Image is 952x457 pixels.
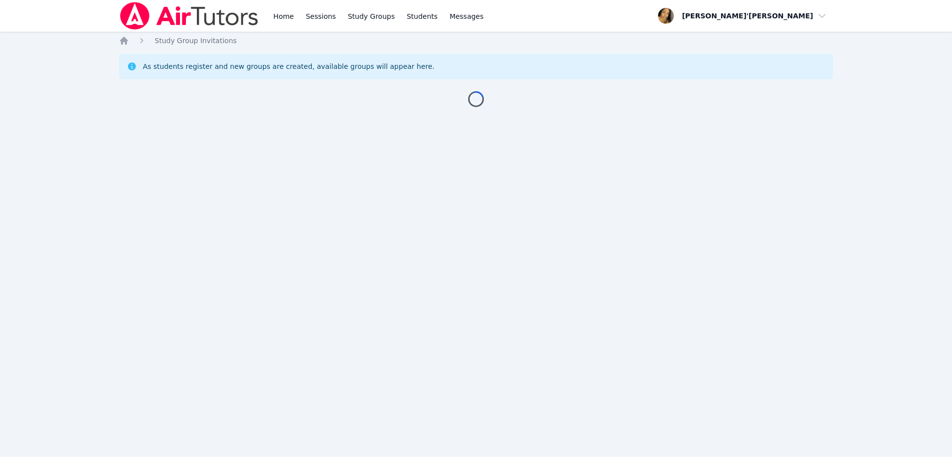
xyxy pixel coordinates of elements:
div: As students register and new groups are created, available groups will appear here. [143,61,434,71]
span: Study Group Invitations [155,37,237,45]
span: Messages [450,11,484,21]
a: Study Group Invitations [155,36,237,46]
nav: Breadcrumb [119,36,833,46]
img: Air Tutors [119,2,259,30]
